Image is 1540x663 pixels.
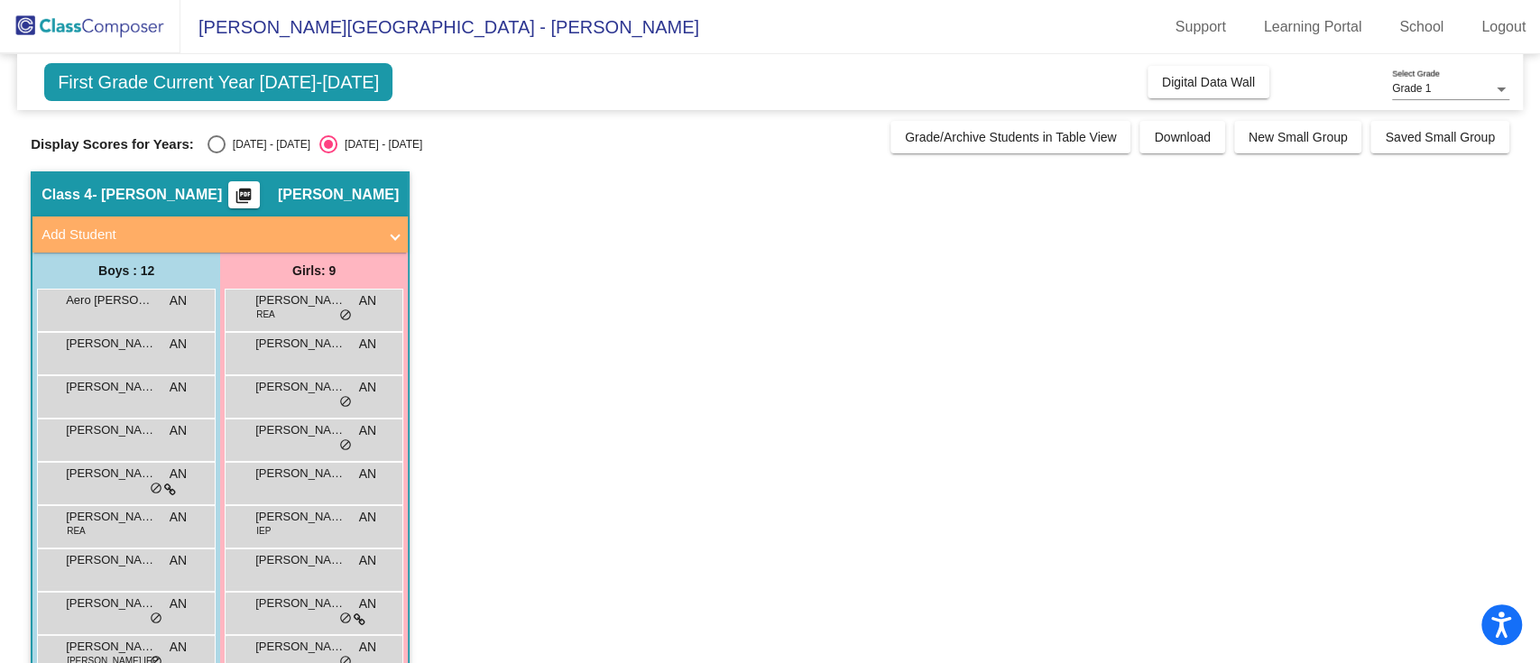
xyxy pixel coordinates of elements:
span: First Grade Current Year [DATE]-[DATE] [44,63,392,101]
span: [PERSON_NAME] [255,378,346,396]
a: School [1385,13,1458,41]
span: [PERSON_NAME] [66,421,156,439]
span: AN [359,291,376,310]
span: AN [170,594,187,613]
span: [PERSON_NAME] [278,186,399,204]
div: [DATE] - [DATE] [337,136,422,152]
span: [PERSON_NAME] [255,551,346,569]
span: AN [170,421,187,440]
div: Girls: 9 [220,253,408,289]
span: AN [359,335,376,354]
span: do_not_disturb_alt [339,438,352,453]
div: Boys : 12 [32,253,220,289]
span: do_not_disturb_alt [339,308,352,323]
button: Digital Data Wall [1148,66,1269,98]
span: do_not_disturb_alt [150,612,162,626]
span: [PERSON_NAME] [255,291,346,309]
span: do_not_disturb_alt [150,482,162,496]
span: IEP [256,524,271,538]
span: AN [170,638,187,657]
span: REA [67,524,86,538]
span: Class 4 [41,186,92,204]
span: [PERSON_NAME] [66,594,156,612]
span: do_not_disturb_alt [339,395,352,410]
div: [DATE] - [DATE] [226,136,310,152]
span: AN [170,465,187,483]
span: AN [170,551,187,570]
span: AN [170,291,187,310]
mat-panel-title: Add Student [41,225,377,245]
span: AN [170,508,187,527]
span: Download [1154,130,1210,144]
span: AN [359,465,376,483]
span: [PERSON_NAME][GEOGRAPHIC_DATA] - [PERSON_NAME] [180,13,699,41]
a: Support [1161,13,1240,41]
span: AN [359,594,376,613]
span: Digital Data Wall [1162,75,1255,89]
span: [PERSON_NAME] [255,594,346,612]
span: AN [359,378,376,397]
button: New Small Group [1234,121,1362,153]
span: - [PERSON_NAME] [92,186,222,204]
span: Saved Small Group [1385,130,1494,144]
span: AN [359,551,376,570]
button: Download [1139,121,1224,153]
span: AN [359,638,376,657]
span: [PERSON_NAME] [66,551,156,569]
span: New Small Group [1249,130,1348,144]
span: [PERSON_NAME] [255,508,346,526]
span: [PERSON_NAME] [66,638,156,656]
mat-expansion-panel-header: Add Student [32,216,408,253]
mat-icon: picture_as_pdf [233,187,254,212]
a: Logout [1467,13,1540,41]
span: Display Scores for Years: [31,136,194,152]
span: [PERSON_NAME] [66,335,156,353]
span: REA [256,308,275,321]
a: Learning Portal [1250,13,1377,41]
button: Print Students Details [228,181,260,208]
span: [PERSON_NAME] [255,421,346,439]
span: Grade/Archive Students in Table View [905,130,1117,144]
span: [PERSON_NAME] [66,378,156,396]
span: AN [359,421,376,440]
span: [PERSON_NAME] [255,465,346,483]
span: Aero [PERSON_NAME] [66,291,156,309]
button: Saved Small Group [1370,121,1508,153]
span: do_not_disturb_alt [339,612,352,626]
span: [PERSON_NAME] [255,335,346,353]
span: [PERSON_NAME] [66,465,156,483]
span: Grade 1 [1392,82,1431,95]
span: [PERSON_NAME] [66,508,156,526]
span: AN [170,378,187,397]
span: AN [170,335,187,354]
span: [PERSON_NAME] [255,638,346,656]
span: AN [359,508,376,527]
button: Grade/Archive Students in Table View [890,121,1131,153]
mat-radio-group: Select an option [207,135,422,153]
